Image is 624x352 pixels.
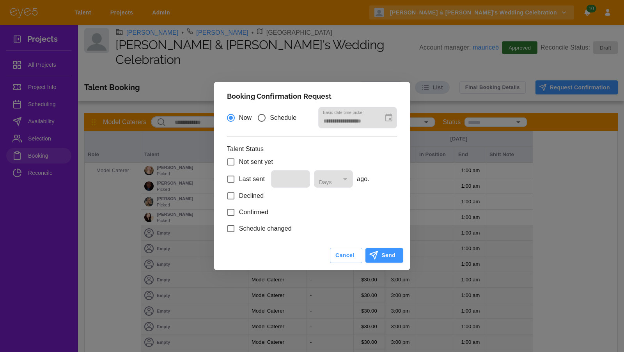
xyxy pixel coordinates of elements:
div: Days [314,169,353,188]
button: Send [365,248,403,263]
span: Schedule [270,113,296,123]
span: Confirmed [239,208,268,217]
button: Cancel [330,248,362,263]
span: Not sent yet [239,157,273,167]
p: Talent Status [227,144,397,154]
label: Basic date time picker [323,110,364,116]
span: Schedule changed [239,224,292,233]
span: Last sent [239,174,265,184]
span: ago. [357,174,369,184]
span: Declined [239,191,264,201]
span: Now [239,113,252,123]
h2: Booking Confirmation Request [218,86,406,107]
